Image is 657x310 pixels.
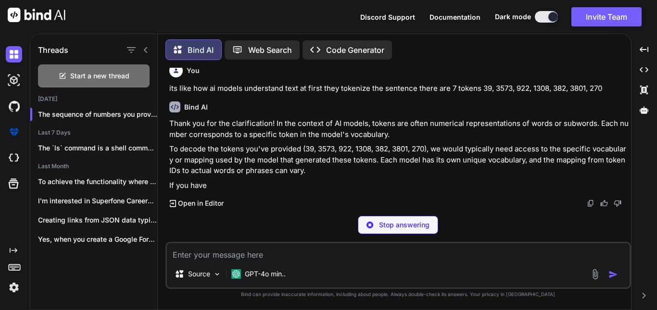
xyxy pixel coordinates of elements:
[38,143,157,153] p: The `ls` command is a shell command...
[30,129,157,136] h2: Last 7 Days
[169,118,629,140] p: Thank you for the clarification! In the context of AI models, tokens are often numerical represen...
[587,199,594,207] img: copy
[6,124,22,140] img: premium
[248,44,292,56] p: Web Search
[188,269,210,279] p: Source
[379,220,430,230] p: Stop answering
[184,102,208,112] h6: Bind AI
[245,269,286,279] p: GPT-4o min..
[169,83,629,94] p: its like how ai models understand text at first they tokenize the sentence there are 7 tokens 39,...
[30,95,157,103] h2: [DATE]
[6,46,22,62] img: darkChat
[590,269,601,280] img: attachment
[70,71,129,81] span: Start a new thread
[600,199,608,207] img: like
[30,162,157,170] h2: Last Month
[231,269,241,279] img: GPT-4o mini
[187,66,200,75] h6: You
[38,196,157,206] p: I'm interested in Superfone Careers because the...
[188,44,214,56] p: Bind AI
[38,110,157,119] p: The sequence of numbers you provided app...
[169,180,629,191] p: If you have
[38,44,68,56] h1: Threads
[38,235,157,244] p: Yes, when you create a Google Form,...
[326,44,384,56] p: Code Generator
[6,279,22,296] img: settings
[178,198,224,208] p: Open in Editor
[6,72,22,88] img: darkAi-studio
[495,12,531,22] span: Dark mode
[38,215,157,225] p: Creating links from JSON data typically involves...
[169,144,629,176] p: To decode the tokens you've provided (39, 3573, 922, 1308, 382, 3801, 270), we would typically ne...
[38,177,157,186] p: To achieve the functionality where you append...
[213,270,221,278] img: Pick Models
[608,270,618,279] img: icon
[571,7,642,26] button: Invite Team
[8,8,65,22] img: Bind AI
[614,199,621,207] img: dislike
[360,12,415,22] button: Discord Support
[6,98,22,114] img: githubDark
[430,12,480,22] button: Documentation
[165,291,631,298] p: Bind can provide inaccurate information, including about people. Always double-check its answers....
[430,13,480,21] span: Documentation
[6,150,22,166] img: cloudideIcon
[360,13,415,21] span: Discord Support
